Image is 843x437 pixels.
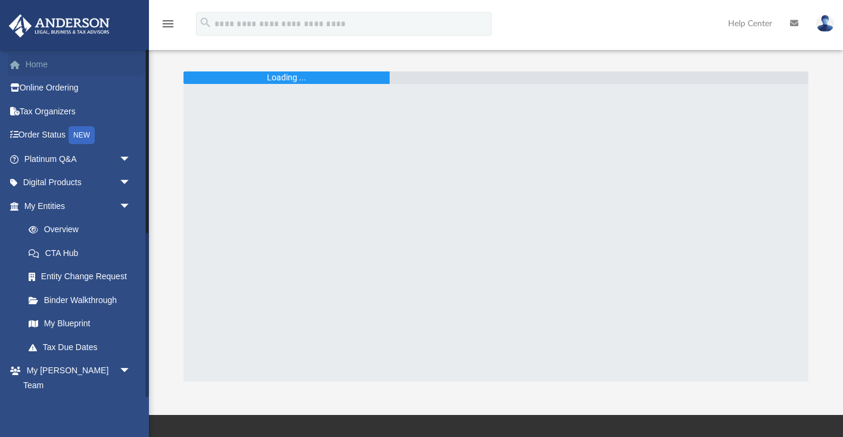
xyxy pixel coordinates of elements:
a: Entity Change Request [17,265,149,289]
a: Tax Organizers [8,99,149,123]
a: Home [8,52,149,76]
span: arrow_drop_down [119,147,143,171]
a: menu [161,23,175,31]
a: My Entitiesarrow_drop_down [8,194,149,218]
span: arrow_drop_down [119,194,143,218]
a: Online Ordering [8,76,149,100]
a: My Blueprint [17,312,143,336]
i: menu [161,17,175,31]
span: arrow_drop_down [119,359,143,383]
a: Platinum Q&Aarrow_drop_down [8,147,149,171]
div: Loading ... [267,71,306,84]
img: User Pic [816,15,834,32]
i: search [199,16,212,29]
div: NEW [69,126,95,144]
a: My [PERSON_NAME] Teamarrow_drop_down [8,359,143,397]
a: CTA Hub [17,241,149,265]
a: Digital Productsarrow_drop_down [8,171,149,195]
span: arrow_drop_down [119,171,143,195]
a: Binder Walkthrough [17,288,149,312]
a: Order StatusNEW [8,123,149,148]
a: Overview [17,218,149,242]
a: Tax Due Dates [17,335,149,359]
img: Anderson Advisors Platinum Portal [5,14,113,38]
